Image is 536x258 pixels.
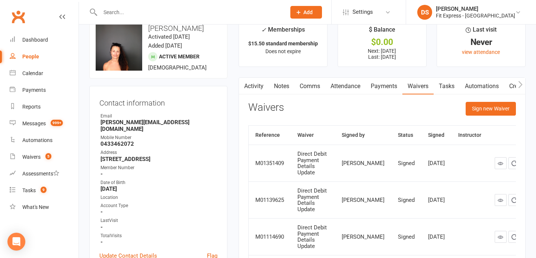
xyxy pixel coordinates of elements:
strong: - [100,224,217,230]
strong: [PERSON_NAME][EMAIL_ADDRESS][DOMAIN_NAME] [100,119,217,132]
span: 5 [45,153,51,159]
div: Waivers [22,154,41,160]
div: Mobile Number [100,134,217,141]
div: DS [417,5,432,20]
div: Assessments [22,171,59,177]
a: view attendance [462,49,500,55]
span: Add [303,9,313,15]
div: Payments [22,87,46,93]
strong: [STREET_ADDRESS] [100,156,217,162]
a: Clubworx [9,7,28,26]
div: Last visit [466,25,497,38]
strong: 0433462072 [100,141,217,147]
div: Reports [22,104,41,110]
img: image1580447741.png [96,24,142,86]
div: [PERSON_NAME] [436,6,515,12]
div: Dashboard [22,37,48,43]
strong: $15.50 standard membership [248,41,318,46]
th: Signed by [335,126,391,145]
div: Automations [22,137,52,143]
div: Direct Debit Payment Details Update [297,151,328,175]
strong: - [100,209,217,215]
div: [DATE] [428,197,445,203]
th: Reference [249,126,291,145]
a: Payments [10,82,79,99]
a: People [10,48,79,65]
div: Fit Express - [GEOGRAPHIC_DATA] [436,12,515,19]
a: Automations [10,132,79,149]
div: M01351409 [255,160,284,167]
a: Notes [269,78,294,95]
div: Direct Debit Payment Details Update [297,225,328,249]
h3: [PERSON_NAME] [96,24,221,32]
div: Open Intercom Messenger [7,233,25,251]
time: Activated [DATE] [148,33,190,40]
div: [PERSON_NAME] [342,234,385,240]
span: Does not expire [265,48,301,54]
a: Tasks [434,78,460,95]
th: Status [391,126,421,145]
a: Attendance [325,78,366,95]
span: 999+ [51,120,63,126]
div: Account Type [100,202,217,209]
strong: - [100,239,217,245]
a: Activity [239,78,269,95]
div: LastVisit [100,217,217,224]
span: [DEMOGRAPHIC_DATA] [148,64,207,71]
button: Add [290,6,322,19]
div: Memberships [261,25,305,39]
button: Sign new Waiver [466,102,516,115]
div: Messages [22,120,46,126]
h3: Contact information [99,96,217,107]
div: Calendar [22,70,43,76]
div: Date of Birth [100,179,217,186]
div: [PERSON_NAME] [342,197,385,203]
span: 9 [41,187,47,193]
th: Signed [421,126,452,145]
a: Tasks 9 [10,182,79,199]
strong: - [100,171,217,177]
a: What's New [10,199,79,216]
div: What's New [22,204,49,210]
a: Waivers [402,78,434,95]
div: Signed [398,197,415,203]
div: Signed [398,234,415,240]
span: Settings [352,4,373,20]
th: Waiver [291,126,335,145]
div: Member Number [100,164,217,171]
div: Location [100,194,217,201]
a: Payments [366,78,402,95]
div: [DATE] [428,234,445,240]
a: Assessments [10,165,79,182]
div: $0.00 [345,38,419,46]
div: Never [444,38,519,46]
div: [DATE] [428,160,445,167]
h3: Waivers [248,102,284,113]
a: Automations [460,78,504,95]
div: [PERSON_NAME] [342,160,385,167]
span: Active member [159,54,200,59]
input: Search... [98,7,281,17]
i: ✓ [261,26,266,33]
div: Direct Debit Payment Details Update [297,188,328,212]
a: Waivers 5 [10,149,79,165]
strong: [DATE] [100,186,217,192]
div: Tasks [22,187,36,193]
div: Email [100,113,217,120]
div: Address [100,149,217,156]
th: Instructor [452,126,488,145]
div: TotalVisits [100,232,217,239]
div: Signed [398,160,415,167]
time: Added [DATE] [148,42,182,49]
div: People [22,54,39,59]
div: $ Balance [369,25,395,38]
p: Next: [DATE] Last: [DATE] [345,48,419,60]
a: Comms [294,78,325,95]
div: M01139625 [255,197,284,203]
div: M01114690 [255,234,284,240]
a: Messages 999+ [10,115,79,132]
a: Dashboard [10,32,79,48]
a: Reports [10,99,79,115]
a: Calendar [10,65,79,82]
